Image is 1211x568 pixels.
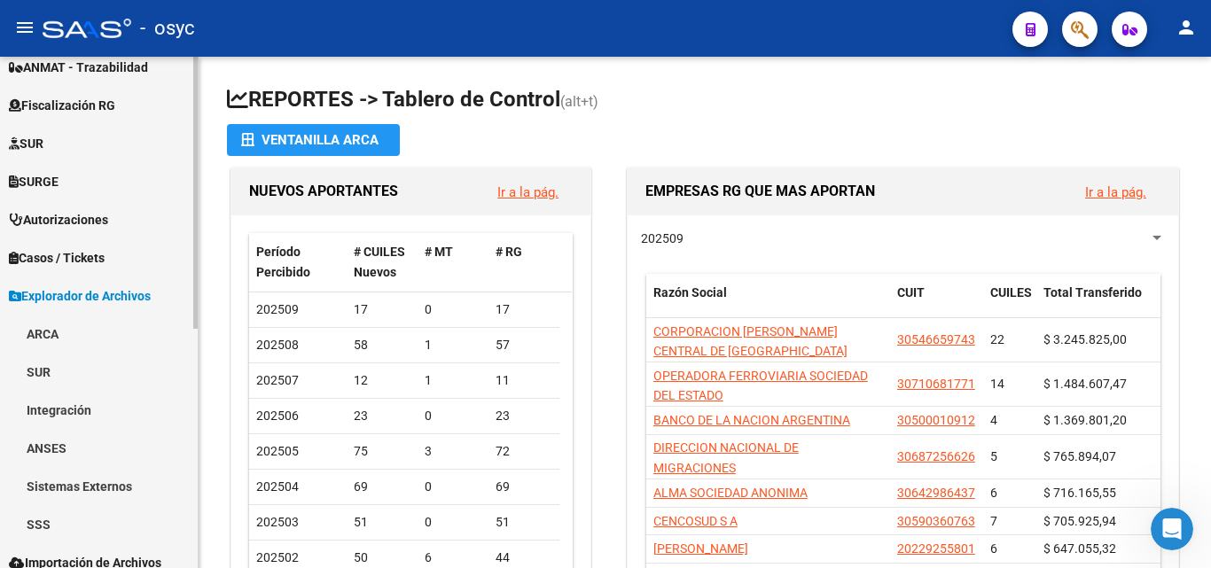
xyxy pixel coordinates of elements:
[256,515,299,529] span: 202503
[354,335,410,355] div: 58
[653,440,799,475] span: DIRECCION NACIONAL DE MIGRACIONES
[496,245,522,259] span: # RG
[9,172,59,191] span: SURGE
[354,441,410,462] div: 75
[897,332,975,346] span: 30546659743
[354,477,410,497] div: 69
[990,486,997,500] span: 6
[496,335,552,355] div: 57
[227,124,400,156] button: Ventanilla ARCA
[140,9,195,48] span: - osyc
[9,286,151,306] span: Explorador de Archivos
[897,486,975,500] span: 30642986437
[14,17,35,38] mat-icon: menu
[227,85,1183,116] h1: REPORTES -> Tablero de Control
[890,274,983,332] datatable-header-cell: CUIT
[256,373,299,387] span: 202507
[425,370,481,391] div: 1
[496,370,552,391] div: 11
[496,441,552,462] div: 72
[496,406,552,426] div: 23
[1071,175,1160,208] button: Ir a la pág.
[425,512,481,533] div: 0
[1043,285,1142,300] span: Total Transferido
[425,300,481,320] div: 0
[653,324,848,359] span: CORPORACION [PERSON_NAME] CENTRAL DE [GEOGRAPHIC_DATA]
[990,514,997,528] span: 7
[425,477,481,497] div: 0
[897,377,975,391] span: 30710681771
[496,548,552,568] div: 44
[990,449,997,463] span: 5
[653,369,868,403] span: OPERADORA FERROVIARIA SOCIEDAD DEL ESTADO
[256,302,299,316] span: 202509
[256,444,299,458] span: 202505
[1043,413,1127,427] span: $ 1.369.801,20
[425,245,453,259] span: # MT
[249,183,398,199] span: NUEVOS APORTANTES
[483,175,573,208] button: Ir a la pág.
[1151,508,1193,550] iframe: Intercom live chat
[1043,541,1116,556] span: $ 647.055,32
[1043,449,1116,463] span: $ 765.894,07
[897,514,975,528] span: 30590360763
[990,332,1004,346] span: 22
[496,512,552,533] div: 51
[897,285,925,300] span: CUIT
[425,441,481,462] div: 3
[1043,377,1127,391] span: $ 1.484.607,47
[354,406,410,426] div: 23
[990,413,997,427] span: 4
[354,300,410,320] div: 17
[9,248,105,268] span: Casos / Tickets
[983,274,1036,332] datatable-header-cell: CUILES
[1176,17,1197,38] mat-icon: person
[897,413,975,427] span: 30500010912
[641,231,684,245] span: 202509
[249,233,347,292] datatable-header-cell: Período Percibido
[425,548,481,568] div: 6
[256,479,299,494] span: 202504
[256,550,299,564] span: 202502
[496,300,552,320] div: 17
[1043,332,1127,346] span: $ 3.245.825,00
[653,486,808,500] span: ALMA SOCIEDAD ANONIMA
[990,541,997,556] span: 6
[496,477,552,497] div: 69
[347,233,418,292] datatable-header-cell: # CUILES Nuevos
[897,449,975,463] span: 30687256626
[241,124,386,156] div: Ventanilla ARCA
[653,413,850,427] span: BANCO DE LA NACION ARGENTINA
[418,233,488,292] datatable-header-cell: # MT
[256,338,299,352] span: 202508
[354,370,410,391] div: 12
[1043,486,1116,500] span: $ 716.165,55
[497,184,559,200] a: Ir a la pág.
[9,210,108,230] span: Autorizaciones
[354,512,410,533] div: 51
[9,58,148,77] span: ANMAT - Trazabilidad
[653,514,738,528] span: CENCOSUD S A
[653,541,748,556] span: [PERSON_NAME]
[1043,514,1116,528] span: $ 705.925,94
[9,134,43,153] span: SUR
[354,245,405,279] span: # CUILES Nuevos
[425,406,481,426] div: 0
[645,183,875,199] span: EMPRESAS RG QUE MAS APORTAN
[653,285,727,300] span: Razón Social
[646,274,890,332] datatable-header-cell: Razón Social
[1085,184,1146,200] a: Ir a la pág.
[256,245,310,279] span: Período Percibido
[990,377,1004,391] span: 14
[488,233,559,292] datatable-header-cell: # RG
[256,408,299,423] span: 202506
[897,541,975,556] span: 20229255801
[1036,274,1160,332] datatable-header-cell: Total Transferido
[9,96,115,115] span: Fiscalización RG
[990,285,1032,300] span: CUILES
[560,93,598,110] span: (alt+t)
[425,335,481,355] div: 1
[354,548,410,568] div: 50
